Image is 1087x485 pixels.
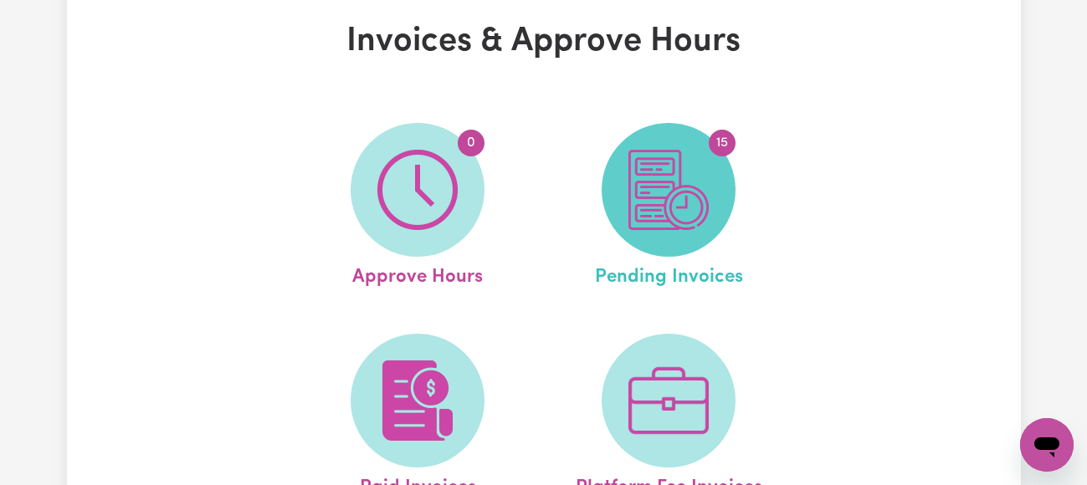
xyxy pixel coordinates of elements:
[1020,418,1074,472] iframe: Button to launch messaging window
[548,123,789,292] a: Pending Invoices
[236,22,852,62] h1: Invoices & Approve Hours
[297,123,538,292] a: Approve Hours
[709,130,736,156] span: 15
[595,257,743,292] span: Pending Invoices
[352,257,483,292] span: Approve Hours
[458,130,485,156] span: 0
